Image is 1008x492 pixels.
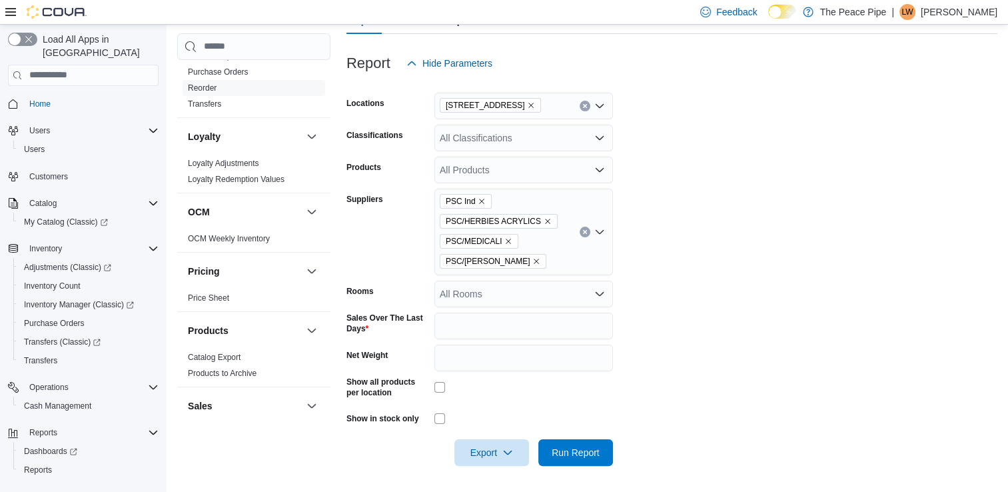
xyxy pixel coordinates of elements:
button: Transfers [13,351,164,370]
span: Adjustments (Classic) [19,259,159,275]
span: Users [19,141,159,157]
button: Reports [13,461,164,479]
label: Show all products per location [346,377,429,398]
button: Export [454,439,529,466]
span: OCM Weekly Inventory [188,233,270,244]
a: Adjustments (Classic) [13,258,164,277]
a: End Of Day [188,428,229,437]
h3: Pricing [188,265,219,278]
button: Sales [188,399,301,413]
a: Inventory Manager (Classic) [13,295,164,314]
a: Price Sheet [188,293,229,303]
a: Home [24,96,56,112]
span: Cash Management [24,401,91,411]
a: Dashboards [13,442,164,461]
span: Loyalty Redemption Values [188,174,284,185]
h3: OCM [188,205,210,219]
span: Inventory [24,241,159,257]
span: Adjustments (Classic) [24,262,111,273]
a: Reorder [188,83,217,93]
button: Catalog [3,194,164,213]
button: Reports [3,423,164,442]
p: The Peace Pipe [820,4,887,20]
span: Reports [19,462,159,478]
button: Purchase Orders [13,314,164,333]
button: Open list of options [594,227,605,237]
button: Pricing [188,265,301,278]
div: Lynsey Williamson [899,4,915,20]
span: PSC Ind [446,195,476,208]
button: Users [24,123,55,139]
span: Home [24,95,159,112]
button: OCM [188,205,301,219]
span: Transfers [19,353,159,369]
h3: Report [346,55,390,71]
span: PSC/HERBIES ACRYLICS [440,214,558,229]
span: Customers [24,168,159,185]
a: Purchase Orders [188,67,249,77]
div: Sales [177,425,330,462]
span: Run Report [552,446,600,459]
a: Customers [24,169,73,185]
span: My Catalog (Classic) [19,214,159,230]
button: Remove PSC Ind from selection in this group [478,197,486,205]
span: Inventory Count [19,278,159,294]
a: Adjustments (Classic) [19,259,117,275]
span: End Of Day [188,427,229,438]
button: Open list of options [594,101,605,111]
a: Inventory Manager (Classic) [19,297,139,313]
button: Users [13,140,164,159]
a: OCM Weekly Inventory [188,234,270,243]
button: Remove PSC/MEDICALI from selection in this group [504,237,512,245]
label: Rooms [346,286,374,297]
span: Cash Management [19,398,159,414]
span: Price Sheet [188,293,229,303]
button: Products [188,324,301,337]
span: Inventory Manager (Classic) [19,297,159,313]
button: Customers [3,167,164,186]
a: Cash Management [19,398,97,414]
span: 31 Celina St [440,98,542,113]
button: Operations [24,379,74,395]
span: Purchase Orders [24,318,85,329]
span: Reports [24,425,159,441]
a: Users [19,141,50,157]
button: Home [3,94,164,113]
button: Clear input [580,101,590,111]
span: Feedback [716,5,757,19]
input: Dark Mode [768,5,796,19]
span: Catalog Export [188,352,241,363]
div: Products [177,349,330,387]
span: LW [901,4,913,20]
a: Loyalty Adjustments [188,159,259,168]
button: Inventory [24,241,67,257]
button: Open list of options [594,289,605,299]
img: Cova [27,5,87,19]
span: PSC/[PERSON_NAME] [446,255,530,268]
a: My Catalog (Classic) [19,214,113,230]
p: [PERSON_NAME] [921,4,997,20]
span: Transfers (Classic) [24,337,101,347]
button: Users [3,121,164,140]
a: Transfers [188,99,221,109]
span: [STREET_ADDRESS] [446,99,525,112]
span: Inventory [29,243,62,254]
button: Products [304,323,320,339]
label: Classifications [346,130,403,141]
label: Show in stock only [346,413,419,424]
span: PSC/MEDICALI [446,235,502,248]
span: Reports [29,427,57,438]
button: Loyalty [188,130,301,143]
span: Load All Apps in [GEOGRAPHIC_DATA] [37,33,159,59]
span: Users [24,144,45,155]
label: Sales Over The Last Days [346,313,429,334]
a: Transfers (Classic) [13,333,164,351]
label: Products [346,162,381,173]
a: Products to Archive [188,369,256,378]
a: Loyalty Redemption Values [188,175,284,184]
button: Reports [24,425,63,441]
